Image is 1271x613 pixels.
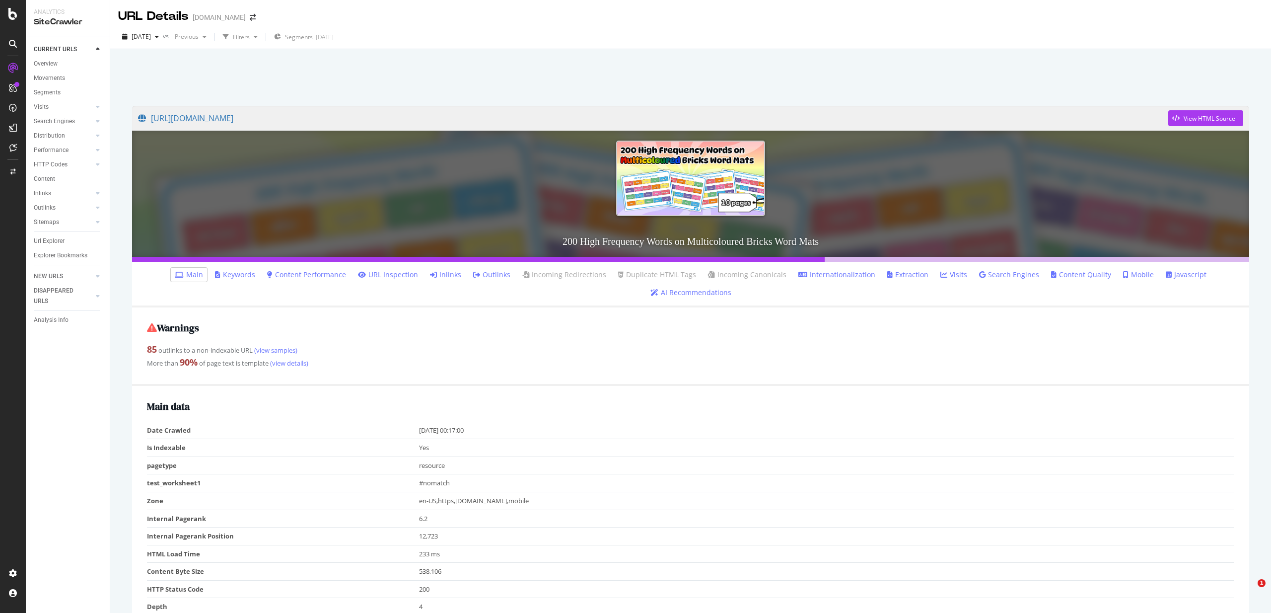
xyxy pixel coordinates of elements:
[233,33,250,41] div: Filters
[34,188,51,199] div: Inlinks
[147,422,419,439] td: Date Crawled
[1168,110,1243,126] button: View HTML Source
[430,270,461,280] a: Inlinks
[34,131,65,141] div: Distribution
[618,270,696,280] a: Duplicate HTML Tags
[419,457,1235,474] td: resource
[34,203,93,213] a: Outlinks
[316,33,334,41] div: [DATE]
[419,545,1235,563] td: 233 ms
[34,131,93,141] a: Distribution
[34,174,103,184] a: Content
[147,528,419,545] td: Internal Pagerank Position
[34,159,68,170] div: HTTP Codes
[34,102,93,112] a: Visits
[419,580,1235,598] td: 200
[887,270,928,280] a: Extraction
[1258,579,1266,587] span: 1
[34,217,93,228] a: Sitemaps
[147,457,419,474] td: pagetype
[979,270,1039,280] a: Search Engines
[34,73,65,83] div: Movements
[147,343,1234,356] div: outlinks to a non-indexable URL
[34,73,103,83] a: Movements
[419,474,1235,492] td: #nomatch
[132,226,1249,257] h3: 200 High Frequency Words on Multicoloured Bricks Word Mats
[180,356,198,368] strong: 90 %
[147,474,419,492] td: test_worksheet1
[171,32,199,41] span: Previous
[147,545,419,563] td: HTML Load Time
[147,322,1234,333] h2: Warnings
[473,270,510,280] a: Outlinks
[419,528,1235,545] td: 12,723
[34,271,63,282] div: NEW URLS
[269,359,308,368] a: (view details)
[940,270,967,280] a: Visits
[34,250,103,261] a: Explorer Bookmarks
[253,346,297,355] a: (view samples)
[34,145,69,155] div: Performance
[419,439,1235,457] td: Yes
[34,159,93,170] a: HTTP Codes
[250,14,256,21] div: arrow-right-arrow-left
[798,270,875,280] a: Internationalization
[34,59,58,69] div: Overview
[34,145,93,155] a: Performance
[118,29,163,45] button: [DATE]
[34,236,65,246] div: Url Explorer
[285,33,313,41] span: Segments
[193,12,246,22] div: [DOMAIN_NAME]
[34,188,93,199] a: Inlinks
[358,270,418,280] a: URL Inspection
[34,250,87,261] div: Explorer Bookmarks
[34,174,55,184] div: Content
[34,59,103,69] a: Overview
[138,106,1168,131] a: [URL][DOMAIN_NAME]
[34,87,61,98] div: Segments
[215,270,255,280] a: Keywords
[163,32,171,40] span: vs
[34,203,56,213] div: Outlinks
[147,492,419,510] td: Zone
[34,16,102,28] div: SiteCrawler
[34,87,103,98] a: Segments
[419,492,1235,510] td: en-US,https,[DOMAIN_NAME],mobile
[147,563,419,581] td: Content Byte Size
[34,236,103,246] a: Url Explorer
[708,270,786,280] a: Incoming Canonicals
[147,401,1234,412] h2: Main data
[132,32,151,41] span: 2025 Sep. 26th
[171,29,211,45] button: Previous
[34,271,93,282] a: NEW URLS
[118,8,189,25] div: URL Details
[522,270,606,280] a: Incoming Redirections
[650,288,731,298] a: AI Recommendations
[419,563,1235,581] td: 538,106
[1184,114,1235,123] div: View HTML Source
[34,286,93,306] a: DISAPPEARED URLS
[147,356,1234,369] div: More than of page text is template
[34,44,93,55] a: CURRENT URLS
[34,286,84,306] div: DISAPPEARED URLS
[34,315,103,325] a: Analysis Info
[270,29,338,45] button: Segments[DATE]
[267,270,346,280] a: Content Performance
[34,116,75,127] div: Search Engines
[147,510,419,528] td: Internal Pagerank
[1123,270,1154,280] a: Mobile
[147,343,157,355] strong: 85
[419,422,1235,439] td: [DATE] 00:17:00
[616,141,765,216] img: 200 High Frequency Words on Multicoloured Bricks Word Mats
[1051,270,1111,280] a: Content Quality
[147,439,419,457] td: Is Indexable
[175,270,203,280] a: Main
[219,29,262,45] button: Filters
[1237,579,1261,603] iframe: Intercom live chat
[1166,270,1206,280] a: Javascript
[419,510,1235,528] td: 6.2
[147,580,419,598] td: HTTP Status Code
[34,116,93,127] a: Search Engines
[34,102,49,112] div: Visits
[34,44,77,55] div: CURRENT URLS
